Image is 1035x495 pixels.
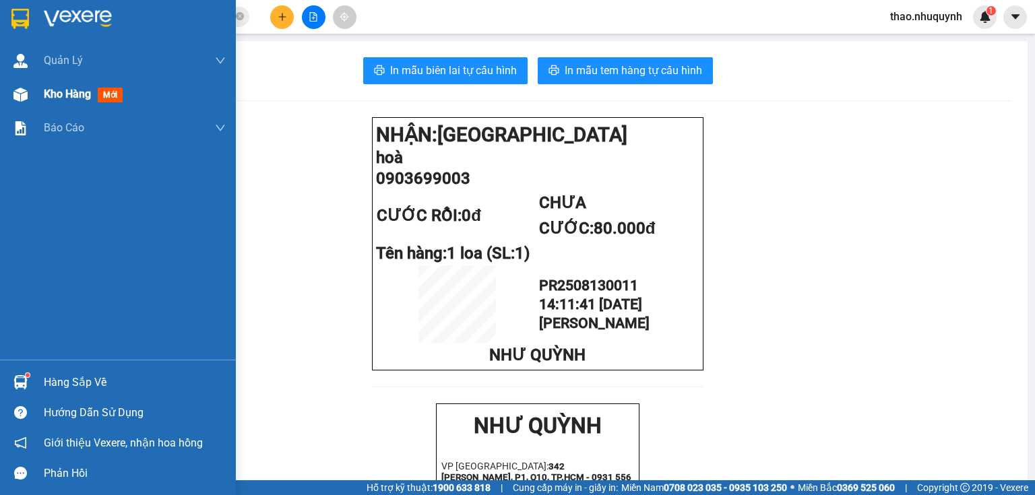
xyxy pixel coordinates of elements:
[13,121,28,135] img: solution-icon
[367,480,491,495] span: Hỗ trợ kỹ thuật:
[462,206,481,225] span: 0đ
[37,5,165,31] strong: NHƯ QUỲNH
[333,5,356,29] button: aim
[270,5,294,29] button: plus
[44,119,84,136] span: Báo cáo
[390,62,517,79] span: In mẫu biên lai tự cấu hình
[14,436,27,449] span: notification
[879,8,973,25] span: thao.nhuquynh
[13,375,28,389] img: warehouse-icon
[474,413,602,438] strong: NHƯ QUỲNH
[215,55,226,66] span: down
[44,372,226,393] div: Hàng sắp về
[44,403,226,423] div: Hướng dẫn sử dụng
[905,480,907,495] span: |
[98,88,123,102] span: mới
[44,52,83,69] span: Quản Lý
[798,480,895,495] span: Miền Bắc
[979,11,991,23] img: icon-new-feature
[433,482,491,493] strong: 1900 633 818
[515,244,530,263] span: 1)
[374,65,385,77] span: printer
[376,244,530,263] span: Tên hàng:
[5,48,197,81] p: VP [GEOGRAPHIC_DATA]:
[837,482,895,493] strong: 0369 525 060
[594,219,656,238] span: 80.000đ
[302,5,325,29] button: file-add
[377,206,481,225] span: CƯỚC RỒI:
[513,480,618,495] span: Cung cấp máy in - giấy in:
[441,461,631,493] strong: 342 [PERSON_NAME], P1, Q10, TP.HCM - 0931 556 979
[13,88,28,102] img: warehouse-icon
[309,12,318,22] span: file-add
[539,193,656,238] span: CHƯA CƯỚC:
[437,123,627,146] span: [GEOGRAPHIC_DATA]
[5,51,195,81] strong: 342 [PERSON_NAME], P1, Q10, TP.HCM - 0931 556 979
[376,123,627,146] strong: NHẬN:
[539,315,650,331] span: [PERSON_NAME]
[44,88,91,100] span: Kho hàng
[278,12,287,22] span: plus
[539,296,642,312] span: 14:11:41 [DATE]
[44,463,226,484] div: Phản hồi
[376,148,403,167] span: hoà
[539,277,638,294] span: PR2508130011
[501,480,503,495] span: |
[363,57,528,84] button: printerIn mẫu biên lai tự cấu hình
[1003,5,1027,29] button: caret-down
[621,480,787,495] span: Miền Nam
[441,461,634,493] p: VP [GEOGRAPHIC_DATA]:
[447,244,530,263] span: 1 loa (SL:
[215,123,226,133] span: down
[14,467,27,480] span: message
[11,9,29,29] img: logo-vxr
[1009,11,1022,23] span: caret-down
[664,482,787,493] strong: 0708 023 035 - 0935 103 250
[340,12,349,22] span: aim
[44,434,203,451] span: Giới thiệu Vexere, nhận hoa hồng
[376,169,470,188] span: 0903699003
[236,11,244,24] span: close-circle
[790,485,794,490] span: ⚪️
[236,12,244,20] span: close-circle
[986,6,996,15] sup: 1
[14,406,27,419] span: question-circle
[565,62,702,79] span: In mẫu tem hàng tự cấu hình
[489,345,586,364] span: NHƯ QUỲNH
[989,6,993,15] span: 1
[538,57,713,84] button: printerIn mẫu tem hàng tự cấu hình
[548,65,559,77] span: printer
[26,373,30,377] sup: 1
[13,54,28,68] img: warehouse-icon
[5,84,105,96] span: VP [PERSON_NAME]:
[960,483,970,492] span: copyright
